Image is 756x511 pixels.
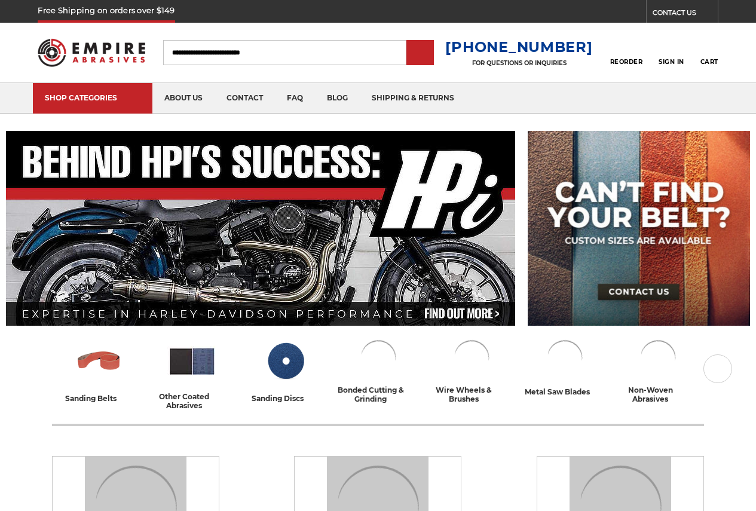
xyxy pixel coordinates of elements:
[610,58,643,66] span: Reorder
[360,83,466,114] a: shipping & returns
[700,58,718,66] span: Cart
[167,336,217,386] img: Other Coated Abrasives
[430,336,513,403] a: wire wheels & brushes
[336,336,420,403] a: bonded cutting & grinding
[65,392,132,405] div: sanding belts
[38,32,145,74] img: Empire Abrasives
[523,336,607,398] a: metal saw blades
[243,336,327,405] a: sanding discs
[57,336,140,405] a: sanding belts
[445,38,592,56] a: [PHONE_NUMBER]
[450,336,493,380] img: Wire Wheels & Brushes
[700,39,718,66] a: Cart
[150,336,234,410] a: other coated abrasives
[252,392,319,405] div: sanding discs
[616,385,700,403] div: non-woven abrasives
[315,83,360,114] a: blog
[336,385,420,403] div: bonded cutting & grinding
[703,354,732,383] button: Next
[357,336,400,380] img: Bonded Cutting & Grinding
[610,39,643,65] a: Reorder
[275,83,315,114] a: faq
[659,58,684,66] span: Sign In
[445,59,592,67] p: FOR QUESTIONS OR INQUIRIES
[152,83,215,114] a: about us
[636,336,680,380] img: Non-woven Abrasives
[616,336,700,403] a: non-woven abrasives
[543,336,586,380] img: Metal Saw Blades
[525,385,605,398] div: metal saw blades
[430,385,513,403] div: wire wheels & brushes
[408,41,432,65] input: Submit
[261,336,310,386] img: Sanding Discs
[215,83,275,114] a: contact
[150,392,234,410] div: other coated abrasives
[74,336,124,386] img: Sanding Belts
[6,131,516,326] img: Banner for an interview featuring Horsepower Inc who makes Harley performance upgrades featured o...
[653,6,718,23] a: CONTACT US
[45,93,140,102] div: SHOP CATEGORIES
[528,131,750,326] img: promo banner for custom belts.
